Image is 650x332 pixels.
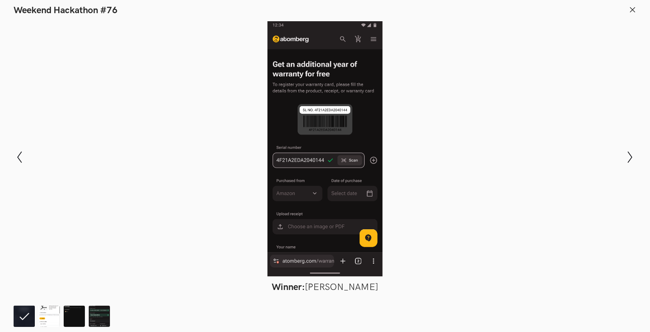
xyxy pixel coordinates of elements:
[70,281,580,293] figcaption: [PERSON_NAME]
[64,306,85,327] img: Atomberg_Srinivasan.png
[14,5,118,16] h1: Weekend Hackathon #76
[272,281,305,293] strong: Winner:
[89,306,110,327] img: atomberg_challenge_Rati_Agarwal.png
[39,306,60,327] img: Atomberg_-_Ankit_Dutta.jpg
